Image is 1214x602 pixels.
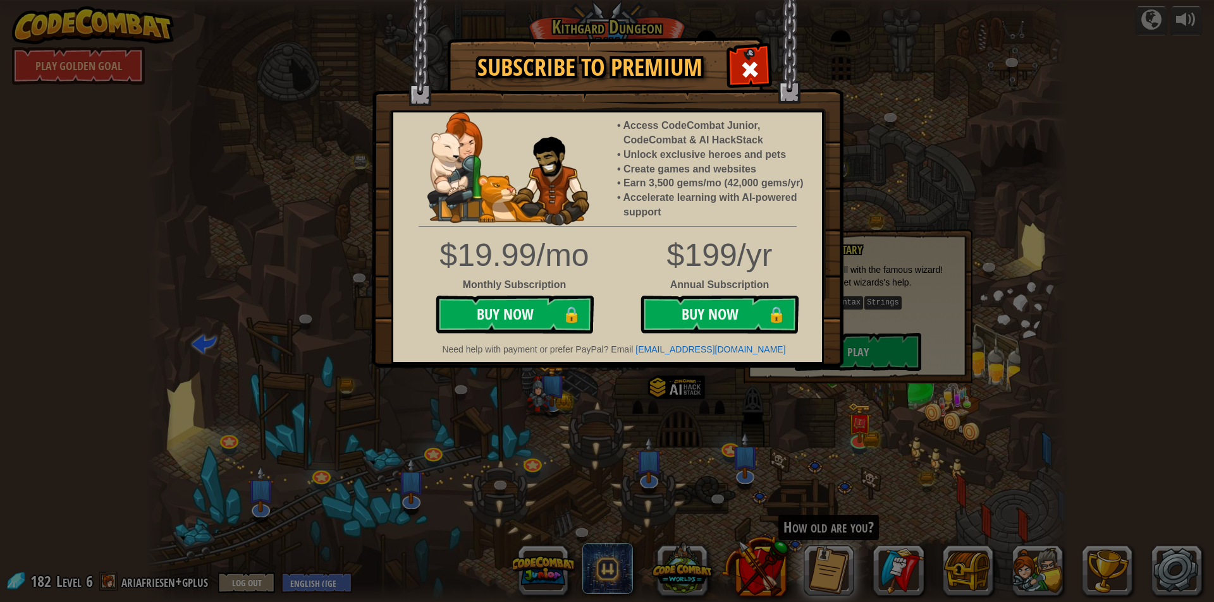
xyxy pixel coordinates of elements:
li: Access CodeCombat Junior, CodeCombat & AI HackStack [623,119,809,148]
li: Unlock exclusive heroes and pets [623,148,809,162]
div: Annual Subscription [384,278,831,292]
a: [EMAIL_ADDRESS][DOMAIN_NAME] [635,344,785,354]
li: Accelerate learning with AI-powered support [623,191,809,220]
img: anya-and-nando-pet.webp [427,112,589,226]
span: Need help with payment or prefer PayPal? Email [442,344,633,354]
li: Earn 3,500 gems/mo (42,000 gems/yr) [623,176,809,191]
div: $19.99/mo [431,233,598,278]
div: $199/yr [384,233,831,278]
button: Buy Now🔒 [641,296,799,334]
h1: Subscribe to Premium [460,54,720,81]
li: Create games and websites [623,162,809,177]
div: Monthly Subscription [431,278,598,292]
button: Buy Now🔒 [436,296,594,334]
